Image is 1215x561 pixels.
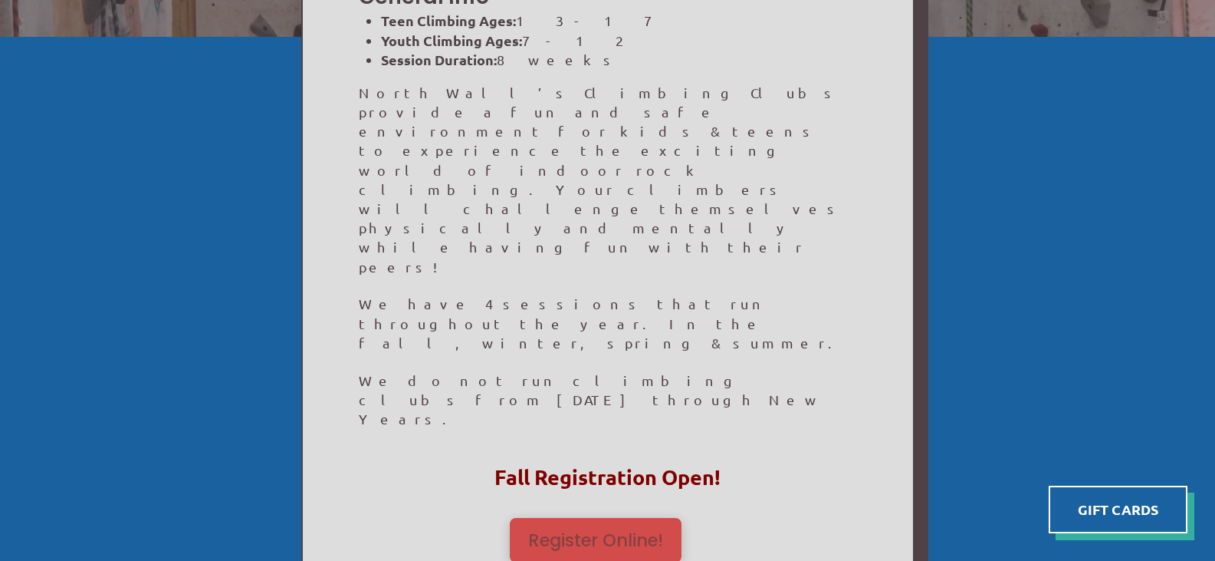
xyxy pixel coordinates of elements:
[381,31,522,49] strong: Youth Climbing Ages:
[359,294,857,352] p: We have 4 sessions that run throughout the year. In the fall, winter, spring & summer.
[381,51,497,68] strong: Session Duration:
[359,371,857,429] p: We do not run climbing clubs from [DATE] through New Years.
[528,532,663,549] span: Register Online!
[381,50,856,69] li: 8 weeks
[381,31,856,50] li: 7 - 12
[381,12,516,29] strong: Teen Climbing Ages:
[359,83,857,276] p: North Wall’s Climbing Clubs provide a fun and safe environment for kids & teens to experience the...
[494,464,721,490] span: Fall Registration Open!
[381,11,856,30] li: 13 - 17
